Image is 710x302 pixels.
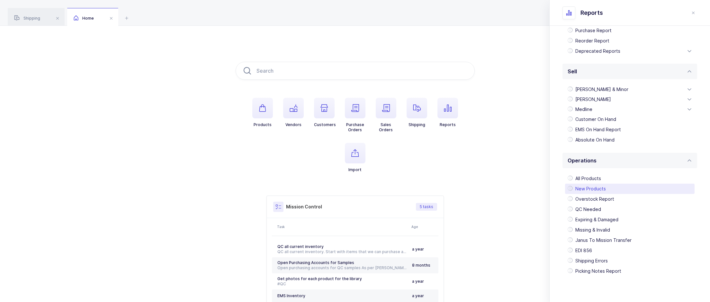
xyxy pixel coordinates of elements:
[277,276,362,281] span: Get photos for each product for the library
[565,114,695,124] div: Customer On Hand
[420,204,433,209] span: 5 tasks
[277,293,305,298] span: EMS Inventory
[565,46,695,56] div: Deprecated Reports
[565,215,695,225] div: Expiring & Damaged
[562,168,697,281] div: Operations
[565,204,695,215] div: QC Needed
[277,249,407,254] div: QC all current inventory. Start with items that we can purchase a sample from Schein. #[GEOGRAPHI...
[565,84,695,95] div: [PERSON_NAME] & Minor
[565,25,695,36] div: Purchase Report
[345,98,365,133] button: PurchaseOrders
[236,62,475,80] input: Search
[562,79,697,150] div: Sell
[376,98,396,133] button: SalesOrders
[565,184,695,194] div: New Products
[277,281,407,287] div: #QC
[412,279,424,284] span: a year
[565,135,695,145] div: Absolute On Hand
[565,256,695,266] div: Shipping Errors
[565,194,695,204] div: Overstock Report
[283,98,304,127] button: Vendors
[580,9,603,17] span: Reports
[277,265,407,270] div: Open purchasing accounts for QC samples As per [PERSON_NAME], we had an account with [PERSON_NAME...
[412,247,424,252] span: a year
[412,293,424,298] span: a year
[412,263,430,268] span: 8 months
[565,173,695,184] div: All Products
[565,235,695,245] div: Janus To Mission Transfer
[14,16,40,21] span: Shipping
[565,36,695,46] div: Reorder Report
[689,9,697,17] button: close drawer
[562,153,697,168] div: Operations
[437,98,458,127] button: Reports
[277,244,324,249] span: QC all current inventory
[411,224,436,229] div: Age
[565,94,695,105] div: [PERSON_NAME]
[565,104,695,114] div: Medline
[345,143,365,172] button: Import
[407,98,427,127] button: Shipping
[286,204,322,210] h3: Mission Control
[252,98,273,127] button: Products
[314,98,336,127] button: Customers
[565,124,695,135] div: EMS On Hand Report
[277,224,408,229] div: Task
[565,225,695,235] div: Missing & Invalid
[565,266,695,276] div: Picking Notes Report
[562,64,697,79] div: Sell
[277,260,354,265] span: Open Purchasing Accounts for Samples
[565,245,695,256] div: EDI 856
[74,16,94,21] span: Home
